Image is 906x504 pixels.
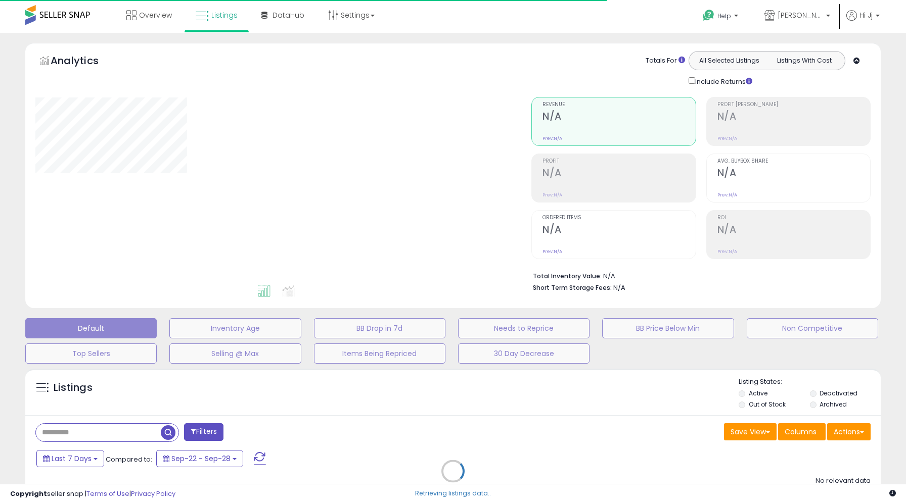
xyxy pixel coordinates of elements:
div: Totals For [646,56,685,66]
span: Help [717,12,731,20]
b: Short Term Storage Fees: [533,283,612,292]
button: BB Price Below Min [602,318,734,338]
button: 30 Day Decrease [458,343,590,364]
h5: Analytics [51,54,118,70]
button: Non Competitive [747,318,878,338]
button: Listings With Cost [766,54,842,67]
h2: N/A [542,167,695,181]
button: Selling @ Max [169,343,301,364]
b: Total Inventory Value: [533,272,602,280]
small: Prev: N/A [542,135,562,141]
span: Avg. Buybox Share [717,159,870,164]
small: Prev: N/A [542,248,562,255]
button: Needs to Reprice [458,318,590,338]
h2: N/A [717,167,870,181]
span: [PERSON_NAME]'s Movies - CA [778,10,823,20]
button: Inventory Age [169,318,301,338]
button: Items Being Repriced [314,343,445,364]
li: N/A [533,269,863,281]
h2: N/A [717,224,870,237]
small: Prev: N/A [717,248,737,255]
h2: N/A [542,111,695,124]
span: Hi Jj [859,10,873,20]
a: Hi Jj [846,10,880,33]
button: All Selected Listings [692,54,767,67]
small: Prev: N/A [717,192,737,198]
h2: N/A [717,111,870,124]
div: seller snap | | [10,489,175,499]
button: Top Sellers [25,343,157,364]
div: Retrieving listings data.. [415,489,491,498]
h2: N/A [542,224,695,237]
span: Profit [PERSON_NAME] [717,102,870,108]
span: N/A [613,283,625,292]
span: Overview [139,10,172,20]
span: ROI [717,215,870,221]
span: Listings [211,10,238,20]
span: DataHub [273,10,304,20]
i: Get Help [702,9,715,22]
small: Prev: N/A [717,135,737,141]
span: Profit [542,159,695,164]
a: Help [695,2,748,33]
small: Prev: N/A [542,192,562,198]
button: Default [25,318,157,338]
button: BB Drop in 7d [314,318,445,338]
span: Ordered Items [542,215,695,221]
div: Include Returns [681,75,764,87]
span: Revenue [542,102,695,108]
strong: Copyright [10,489,47,498]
